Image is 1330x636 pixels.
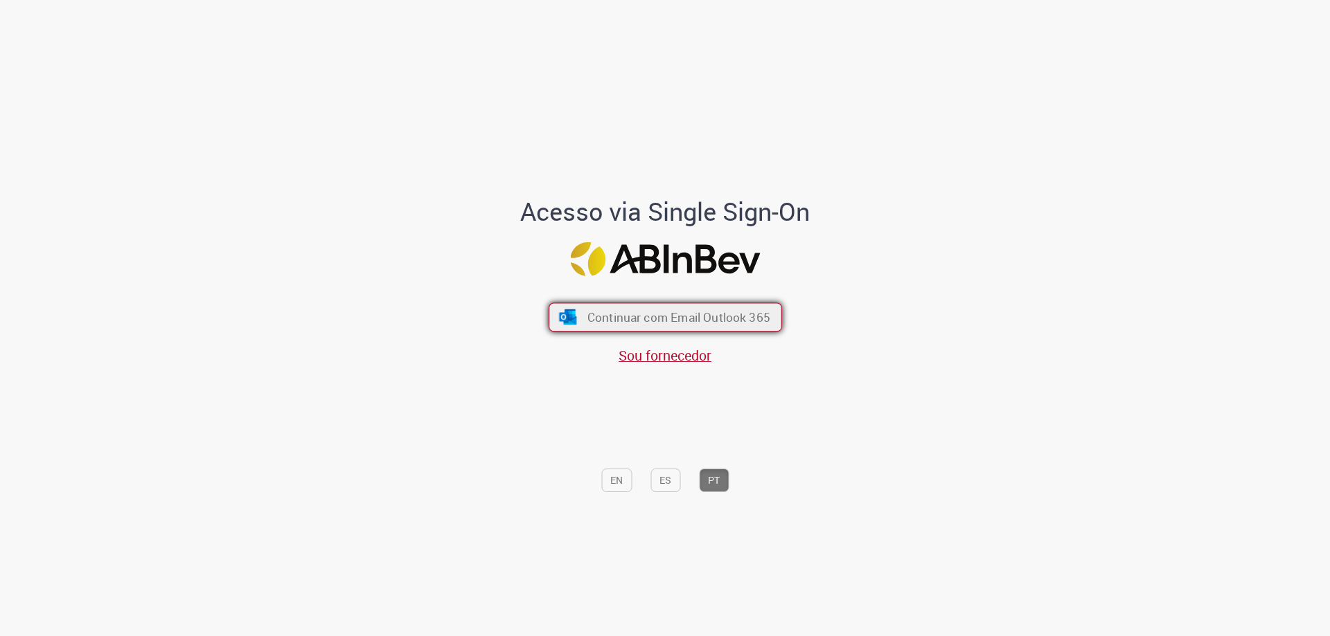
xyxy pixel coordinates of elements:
a: Sou fornecedor [619,346,711,365]
button: EN [601,469,632,492]
img: ícone Azure/Microsoft 360 [558,309,578,325]
h1: Acesso via Single Sign-On [473,198,858,226]
button: PT [699,469,729,492]
button: ES [650,469,680,492]
img: Logo ABInBev [570,242,760,276]
span: Continuar com Email Outlook 365 [587,309,770,325]
button: ícone Azure/Microsoft 360 Continuar com Email Outlook 365 [549,303,782,332]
